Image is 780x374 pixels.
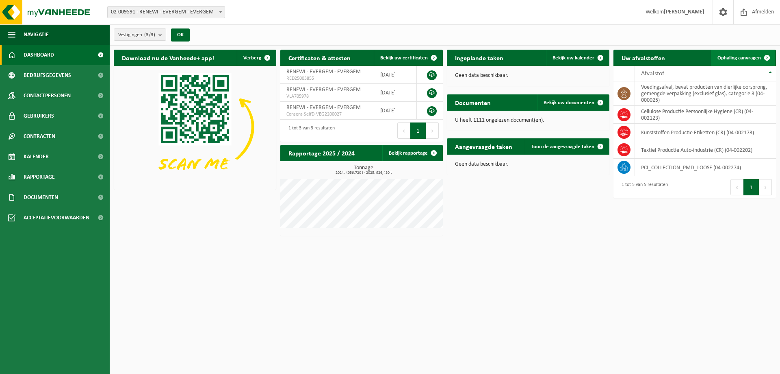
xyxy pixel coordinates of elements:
[114,28,166,41] button: Vestigingen(3/3)
[286,69,361,75] span: RENEWI - EVERGEM - EVERGEM
[525,138,609,155] a: Toon de aangevraagde taken
[635,141,776,159] td: Textiel Productie Auto-industrie (CR) (04-002202)
[24,65,71,85] span: Bedrijfsgegevens
[635,106,776,124] td: Cellulose Productie Persoonlijke Hygiene (CR) (04-002123)
[114,50,222,66] h2: Download nu de Vanheede+ app!
[537,94,609,111] a: Bekijk uw documenten
[552,55,594,61] span: Bekijk uw kalender
[284,165,443,175] h3: Tonnage
[284,122,335,140] div: 1 tot 3 van 3 resultaten
[280,145,363,161] h2: Rapportage 2025 / 2024
[410,122,426,139] button: 1
[286,111,368,118] span: Consent-SelfD-VEG2200027
[730,179,743,195] button: Previous
[382,145,442,161] a: Bekijk rapportage
[24,187,58,208] span: Documenten
[380,55,428,61] span: Bekijk uw certificaten
[717,55,761,61] span: Ophaling aanvragen
[447,50,511,66] h2: Ingeplande taken
[635,124,776,141] td: Kunststoffen Productie Etiketten (CR) (04-002173)
[635,81,776,106] td: voedingsafval, bevat producten van dierlijke oorsprong, gemengde verpakking (exclusief glas), cat...
[114,66,276,188] img: Download de VHEPlus App
[374,102,417,120] td: [DATE]
[144,32,155,37] count: (3/3)
[24,167,55,187] span: Rapportage
[711,50,775,66] a: Ophaling aanvragen
[237,50,275,66] button: Verberg
[24,106,54,126] span: Gebruikers
[286,75,368,82] span: RED25003855
[24,45,54,65] span: Dashboard
[24,85,71,106] span: Contactpersonen
[108,7,225,18] span: 02-009591 - RENEWI - EVERGEM - EVERGEM
[171,28,190,42] button: OK
[286,93,368,100] span: VLA705978
[635,159,776,176] td: PCI_COLLECTION_PMD_LOOSE (04-002274)
[24,208,89,228] span: Acceptatievoorwaarden
[24,126,55,147] span: Contracten
[286,87,361,93] span: RENEWI - EVERGEM - EVERGEM
[641,70,664,77] span: Afvalstof
[24,24,49,45] span: Navigatie
[447,94,499,110] h2: Documenten
[374,50,442,66] a: Bekijk uw certificaten
[24,147,49,167] span: Kalender
[286,105,361,111] span: RENEWI - EVERGEM - EVERGEM
[546,50,609,66] a: Bekijk uw kalender
[531,144,594,149] span: Toon de aangevraagde taken
[284,171,443,175] span: 2024: 4056,720 t - 2025: 926,480 t
[544,100,594,105] span: Bekijk uw documenten
[243,55,261,61] span: Verberg
[455,162,601,167] p: Geen data beschikbaar.
[743,179,759,195] button: 1
[374,84,417,102] td: [DATE]
[664,9,704,15] strong: [PERSON_NAME]
[455,118,601,123] p: U heeft 1111 ongelezen document(en).
[280,50,359,66] h2: Certificaten & attesten
[397,122,410,139] button: Previous
[447,138,520,154] h2: Aangevraagde taken
[759,179,772,195] button: Next
[426,122,439,139] button: Next
[455,73,601,79] p: Geen data beschikbaar.
[118,29,155,41] span: Vestigingen
[617,178,668,196] div: 1 tot 5 van 5 resultaten
[107,6,225,18] span: 02-009591 - RENEWI - EVERGEM - EVERGEM
[613,50,673,66] h2: Uw afvalstoffen
[374,66,417,84] td: [DATE]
